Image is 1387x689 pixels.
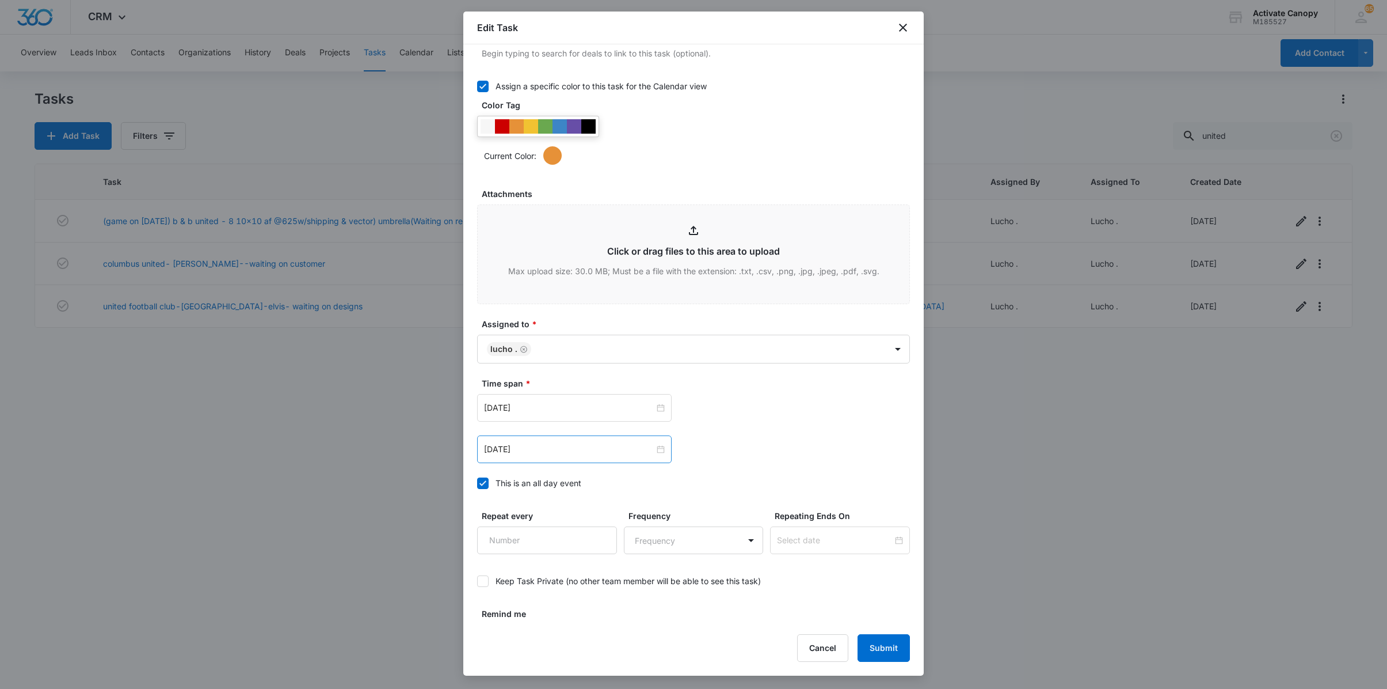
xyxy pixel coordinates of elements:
div: Keep Task Private (no other team member will be able to see this task) [496,575,761,587]
button: close [896,21,910,35]
div: #f1c232 [524,119,538,134]
p: Begin typing to search for deals to link to this task (optional). [482,47,910,59]
label: Assigned to [482,318,914,330]
p: Current Color: [484,150,536,162]
div: Lucho . [490,345,517,353]
div: #000000 [581,119,596,134]
label: Attachments [482,188,914,200]
label: Color Tag [482,99,914,111]
label: Frequency [628,510,768,522]
button: Cancel [797,634,848,662]
label: Remind me [482,608,547,620]
button: Submit [858,634,910,662]
label: Repeating Ends On [775,510,914,522]
input: Sep 12, 2025 [484,443,654,456]
div: Remove Lucho . [517,345,528,353]
label: Assign a specific color to this task for the Calendar view [477,80,910,92]
input: Sep 12, 2025 [484,402,654,414]
div: This is an all day event [496,477,581,489]
div: #3d85c6 [552,119,567,134]
div: #F6F6F6 [481,119,495,134]
div: #e69138 [509,119,524,134]
input: Select date [777,534,893,547]
label: Time span [482,377,914,389]
h1: Edit Task [477,21,518,35]
div: #674ea7 [567,119,581,134]
label: Repeat every [482,510,622,522]
input: Number [477,527,617,554]
div: #6aa84f [538,119,552,134]
div: #CC0000 [495,119,509,134]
